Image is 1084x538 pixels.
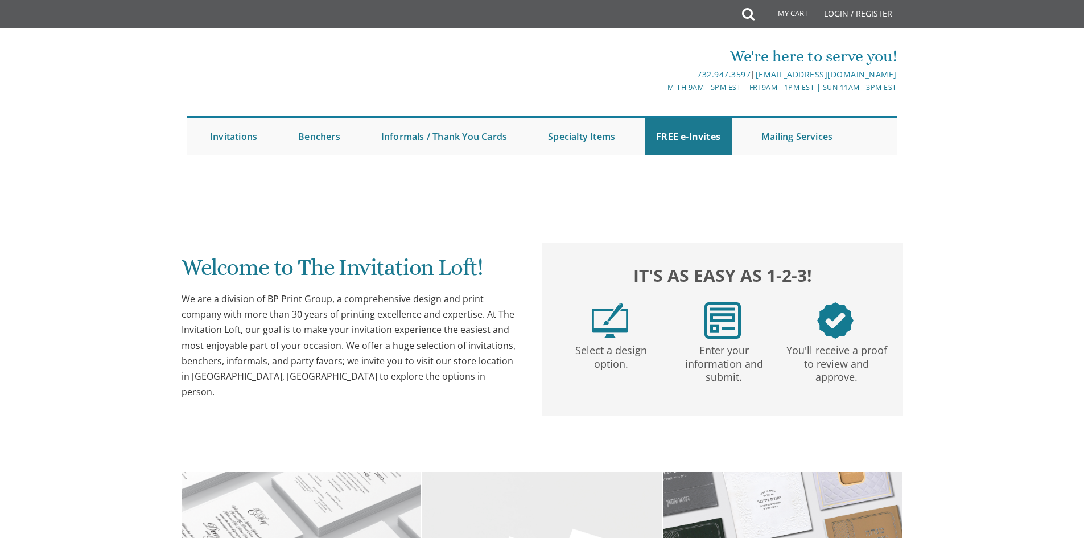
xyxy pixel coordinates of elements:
[554,262,892,288] h2: It's as easy as 1-2-3!
[753,1,816,30] a: My Cart
[782,339,891,384] p: You'll receive a proof to review and approve.
[537,118,627,155] a: Specialty Items
[182,291,520,400] div: We are a division of BP Print Group, a comprehensive design and print company with more than 30 y...
[817,302,854,339] img: step3.png
[756,69,897,80] a: [EMAIL_ADDRESS][DOMAIN_NAME]
[424,81,897,93] div: M-Th 9am - 5pm EST | Fri 9am - 1pm EST | Sun 11am - 3pm EST
[750,118,844,155] a: Mailing Services
[670,339,778,384] p: Enter your information and submit.
[557,339,665,371] p: Select a design option.
[424,45,897,68] div: We're here to serve you!
[592,302,628,339] img: step1.png
[199,118,269,155] a: Invitations
[645,118,732,155] a: FREE e-Invites
[424,68,897,81] div: |
[704,302,741,339] img: step2.png
[697,69,751,80] a: 732.947.3597
[287,118,352,155] a: Benchers
[370,118,518,155] a: Informals / Thank You Cards
[182,255,520,289] h1: Welcome to The Invitation Loft!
